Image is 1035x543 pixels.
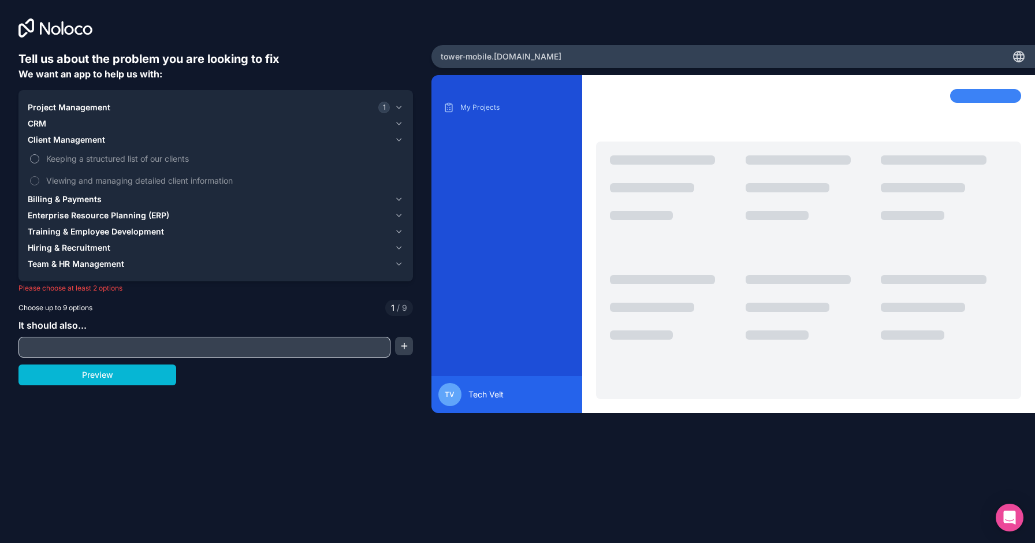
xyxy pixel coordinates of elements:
button: Preview [18,365,176,385]
span: Choose up to 9 options [18,303,92,313]
span: Billing & Payments [28,194,102,205]
span: Team & HR Management [28,258,124,270]
span: It should also... [18,319,87,331]
span: CRM [28,118,46,129]
button: Keeping a structured list of our clients [30,154,39,163]
button: Project Management1 [28,99,404,116]
button: Team & HR Management [28,256,404,272]
div: scrollable content [441,98,573,367]
span: Client Management [28,134,105,146]
span: tower-mobile .[DOMAIN_NAME] [441,51,561,62]
span: 1 [378,102,390,113]
button: Viewing and managing detailed client information [30,176,39,185]
span: / [397,303,400,313]
span: Enterprise Resource Planning (ERP) [28,210,169,221]
span: 1 [391,302,394,314]
button: Client Management [28,132,404,148]
span: 9 [394,302,407,314]
span: Keeping a structured list of our clients [46,153,401,165]
button: Enterprise Resource Planning (ERP) [28,207,404,224]
span: We want an app to help us with: [18,68,162,80]
h6: Tell us about the problem you are looking to fix [18,51,413,67]
button: CRM [28,116,404,132]
span: Tech Velt [468,389,504,400]
p: My Projects [460,103,571,112]
div: Client Management [28,148,404,191]
span: Hiring & Recruitment [28,242,110,254]
button: Training & Employee Development [28,224,404,240]
span: Viewing and managing detailed client information [46,174,401,187]
span: TV [445,390,455,399]
span: Training & Employee Development [28,226,164,237]
p: Please choose at least 2 options [18,284,413,293]
div: Open Intercom Messenger [996,504,1023,531]
button: Billing & Payments [28,191,404,207]
button: Hiring & Recruitment [28,240,404,256]
span: Project Management [28,102,110,113]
